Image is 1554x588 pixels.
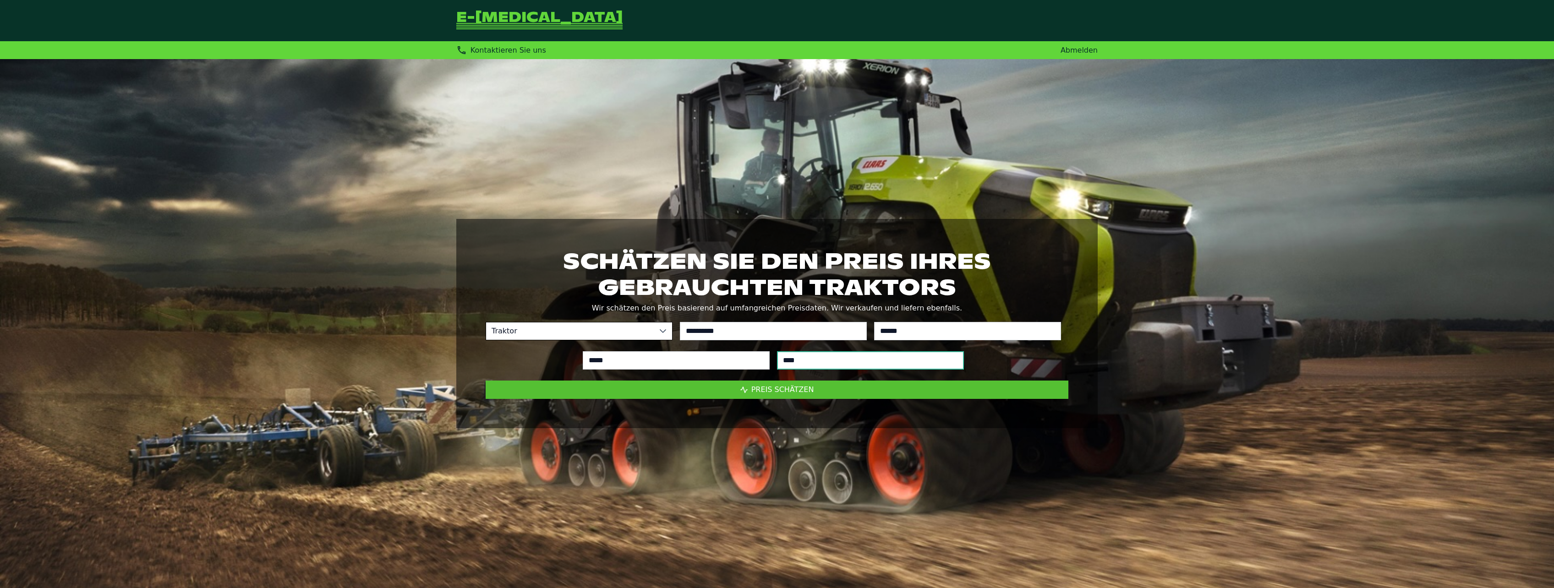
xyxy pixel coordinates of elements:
a: Abmelden [1061,46,1098,54]
span: Preis schätzen [751,385,814,394]
span: Traktor [486,322,654,340]
p: Wir schätzen den Preis basierend auf umfangreichen Preisdaten. Wir verkaufen und liefern ebenfalls. [486,302,1068,315]
span: Kontaktieren Sie uns [471,46,546,54]
button: Preis schätzen [486,381,1068,399]
div: Kontaktieren Sie uns [456,45,546,55]
a: Zurück zur Startseite [456,11,623,30]
h1: Schätzen Sie den Preis Ihres gebrauchten Traktors [486,248,1068,299]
